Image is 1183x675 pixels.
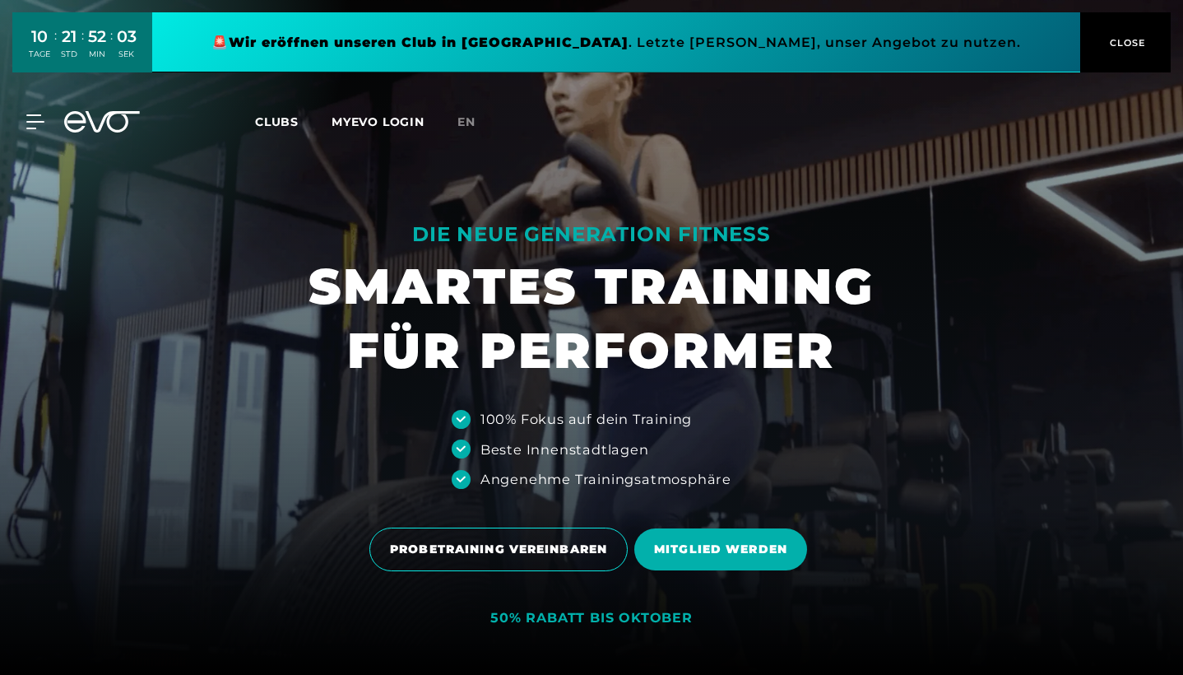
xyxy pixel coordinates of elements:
[390,541,607,558] span: PROBETRAINING VEREINBAREN
[654,541,787,558] span: MITGLIED WERDEN
[309,254,874,383] h1: SMARTES TRAINING FÜR PERFORMER
[1106,35,1146,50] span: CLOSE
[457,113,495,132] a: en
[117,25,137,49] div: 03
[332,114,424,129] a: MYEVO LOGIN
[309,221,874,248] div: DIE NEUE GENERATION FITNESS
[61,25,77,49] div: 21
[634,516,814,583] a: MITGLIED WERDEN
[480,469,731,489] div: Angenehme Trainingsatmosphäre
[110,26,113,70] div: :
[457,114,476,129] span: en
[88,49,106,60] div: MIN
[117,49,137,60] div: SEK
[480,440,649,459] div: Beste Innenstadtlagen
[480,409,692,429] div: 100% Fokus auf dein Training
[88,25,106,49] div: 52
[369,515,634,584] a: PROBETRAINING VEREINBAREN
[255,114,332,129] a: Clubs
[29,25,50,49] div: 10
[29,49,50,60] div: TAGE
[1080,12,1171,72] button: CLOSE
[81,26,84,70] div: :
[255,114,299,129] span: Clubs
[54,26,57,70] div: :
[61,49,77,60] div: STD
[490,610,693,627] div: 50% RABATT BIS OKTOBER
